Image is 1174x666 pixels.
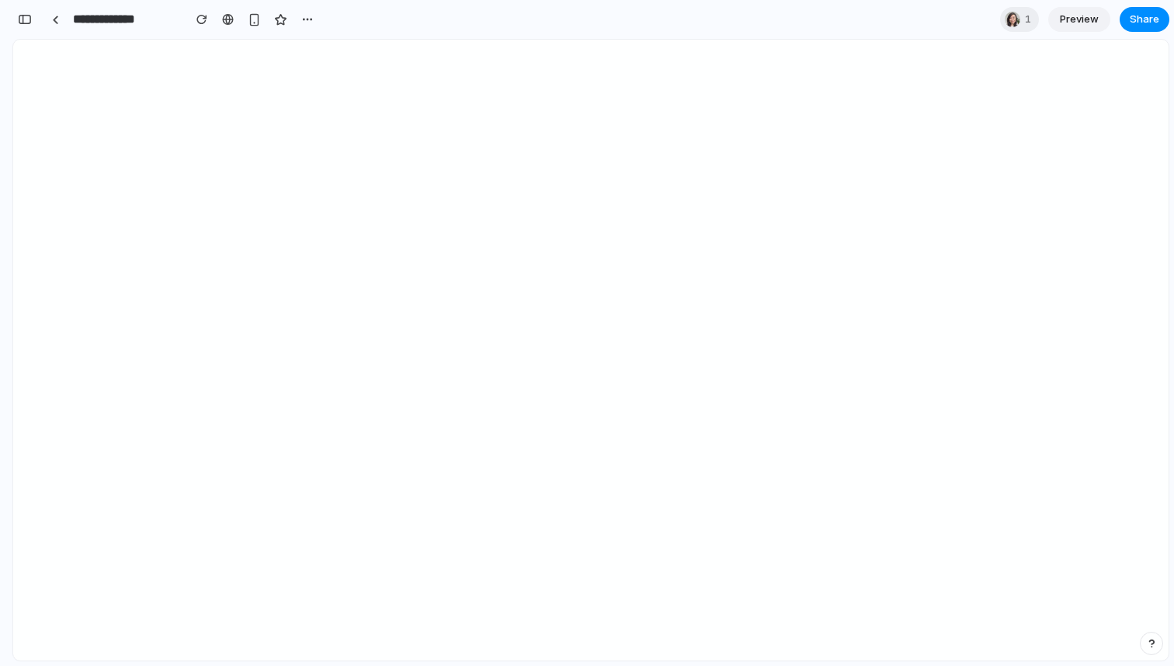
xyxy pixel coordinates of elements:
[1120,7,1169,32] button: Share
[1060,12,1099,27] span: Preview
[1048,7,1110,32] a: Preview
[1000,7,1039,32] div: 1
[1130,12,1159,27] span: Share
[1025,12,1036,27] span: 1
